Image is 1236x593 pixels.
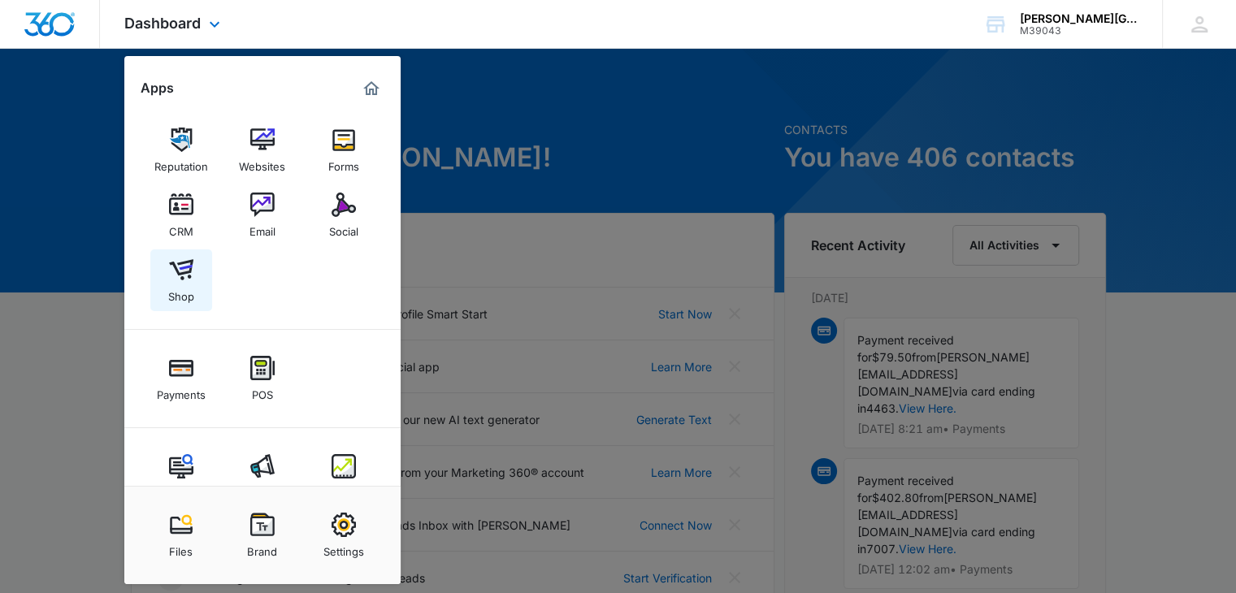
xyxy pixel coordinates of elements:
div: Brand [247,537,277,558]
a: Content [150,446,212,508]
h2: Apps [141,80,174,96]
div: Intelligence [314,478,372,500]
a: Social [313,184,375,246]
a: POS [232,348,293,409]
div: CRM [169,217,193,238]
a: Files [150,504,212,566]
div: Payments [157,380,206,401]
div: Forms [328,152,359,173]
a: Marketing 360® Dashboard [358,76,384,102]
a: Reputation [150,119,212,181]
span: Dashboard [124,15,201,32]
a: Email [232,184,293,246]
div: Social [329,217,358,238]
a: Forms [313,119,375,181]
div: Reputation [154,152,208,173]
a: CRM [150,184,212,246]
a: Intelligence [313,446,375,508]
a: Shop [150,249,212,311]
a: Websites [232,119,293,181]
div: Files [169,537,193,558]
div: Shop [168,282,194,303]
div: Settings [323,537,364,558]
div: account name [1020,12,1138,25]
a: Settings [313,504,375,566]
div: Ads [253,478,272,500]
div: account id [1020,25,1138,37]
a: Payments [150,348,212,409]
a: Ads [232,446,293,508]
div: Websites [239,152,285,173]
a: Brand [232,504,293,566]
div: Content [161,478,202,500]
div: Email [249,217,275,238]
div: POS [252,380,273,401]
